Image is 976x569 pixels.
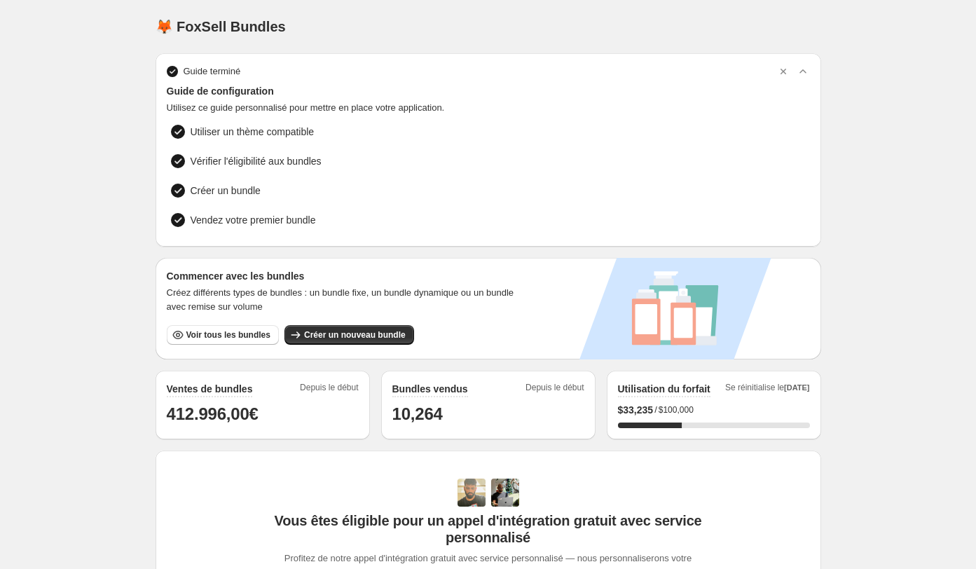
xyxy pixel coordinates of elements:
span: Vous êtes éligible pour un appel d'intégration gratuit avec service personnalisé [263,512,713,546]
h2: Bundles vendus [392,382,468,396]
h1: 10,264 [392,403,584,425]
span: Guide de configuration [167,84,810,98]
span: Depuis le début [525,382,584,397]
span: Guide terminé [184,64,241,78]
span: Créez différents types de bundles : un bundle fixe, un bundle dynamique ou un bundle avec remise ... [167,286,532,314]
h3: Commencer avec les bundles [167,269,532,283]
button: Voir tous les bundles [167,325,279,345]
span: Vérifier l'éligibilité aux bundles [191,154,322,168]
span: Vendez votre premier bundle [191,213,316,227]
h1: 🦊 FoxSell Bundles [156,18,286,35]
img: Prakhar [491,479,519,507]
h1: 412.996,00€ [167,403,359,425]
button: Créer un nouveau bundle [284,325,414,345]
span: Depuis le début [300,382,358,397]
span: Se réinitialise le [725,382,810,397]
h2: Ventes de bundles [167,382,253,396]
span: Voir tous les bundles [186,329,270,341]
span: $ 33,235 [618,403,654,417]
span: Créer un bundle [191,184,261,198]
span: Créer un nouveau bundle [304,329,406,341]
img: Adi [458,479,486,507]
span: $100,000 [659,404,694,416]
span: Utiliser un thème compatible [191,125,315,139]
span: Utilisez ce guide personnalisé pour mettre en place votre application. [167,101,810,115]
span: [DATE] [784,383,809,392]
div: / [618,403,810,417]
h2: Utilisation du forfait [618,382,710,396]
